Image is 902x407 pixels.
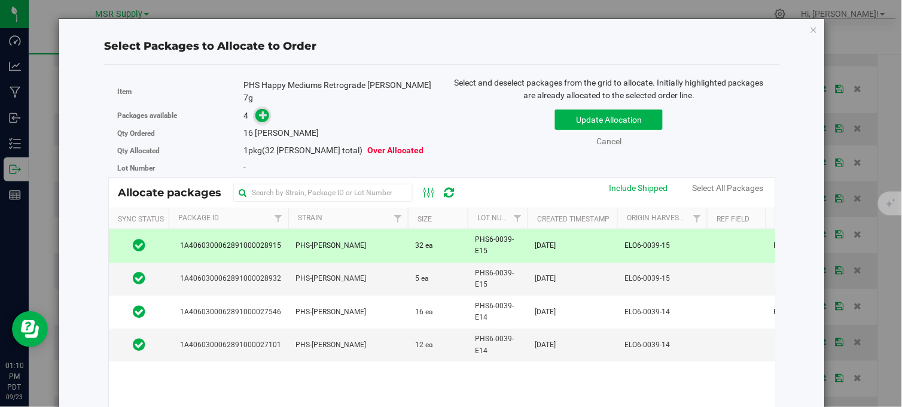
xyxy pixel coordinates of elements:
[176,339,281,351] span: 1A4060300062891000027101
[555,110,663,130] button: Update Allocation
[535,339,556,351] span: [DATE]
[687,208,707,229] a: Filter
[262,145,362,155] span: (32 [PERSON_NAME] total)
[295,339,366,351] span: PHS-[PERSON_NAME]
[418,215,432,223] a: Size
[624,273,670,284] span: ELO6-0039-15
[535,306,556,318] span: [DATE]
[454,78,764,100] span: Select and deselect packages from the grid to allocate. Initially highlighted packages are alread...
[415,240,433,251] span: 32 ea
[475,234,520,257] span: PHS6-0039-E15
[596,136,621,146] a: Cancel
[104,38,781,54] div: Select Packages to Allocate to Order
[295,306,366,318] span: PHS-[PERSON_NAME]
[774,306,818,318] span: Regular stock
[269,208,288,229] a: Filter
[117,86,243,97] label: Item
[535,273,556,284] span: [DATE]
[367,145,423,155] span: Over Allocated
[415,339,433,351] span: 12 ea
[609,182,668,195] div: Include Shipped
[117,163,243,174] label: Lot Number
[117,128,243,139] label: Qty Ordered
[298,214,323,222] a: Strain
[693,183,764,193] a: Select All Packages
[233,184,413,202] input: Search by Strain, Package ID or Lot Number
[118,186,233,199] span: Allocate packages
[295,240,366,251] span: PHS-[PERSON_NAME]
[478,214,521,222] a: Lot Number
[176,273,281,284] span: 1A4060300062891000028932
[243,111,248,120] span: 4
[475,268,520,290] span: PHS6-0039-E15
[176,240,281,251] span: 1A4060300062891000028915
[133,237,145,254] span: In Sync
[133,270,145,287] span: In Sync
[774,240,792,251] span: Retail
[243,163,246,172] span: -
[295,273,366,284] span: PHS-[PERSON_NAME]
[243,128,253,138] span: 16
[255,128,319,138] span: [PERSON_NAME]
[117,110,243,121] label: Packages available
[717,215,750,223] a: Ref Field
[179,214,220,222] a: Package Id
[176,306,281,318] span: 1A4060300062891000027546
[538,215,610,223] a: Created Timestamp
[118,215,164,223] a: Sync Status
[624,306,670,318] span: ELO6-0039-14
[133,303,145,320] span: In Sync
[243,145,423,155] span: pkg
[415,273,429,284] span: 5 ea
[475,333,520,356] span: PHS6-0039-E14
[624,339,670,351] span: ELO6-0039-14
[535,240,556,251] span: [DATE]
[12,311,48,347] iframe: Resource center
[388,208,408,229] a: Filter
[627,214,688,222] a: Origin Harvests
[133,336,145,353] span: In Sync
[243,145,248,155] span: 1
[117,145,243,156] label: Qty Allocated
[475,300,520,323] span: PHS6-0039-E14
[243,79,433,104] div: PHS Happy Mediums Retrograde [PERSON_NAME] 7g
[508,208,528,229] a: Filter
[415,306,433,318] span: 16 ea
[624,240,670,251] span: ELO6-0039-15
